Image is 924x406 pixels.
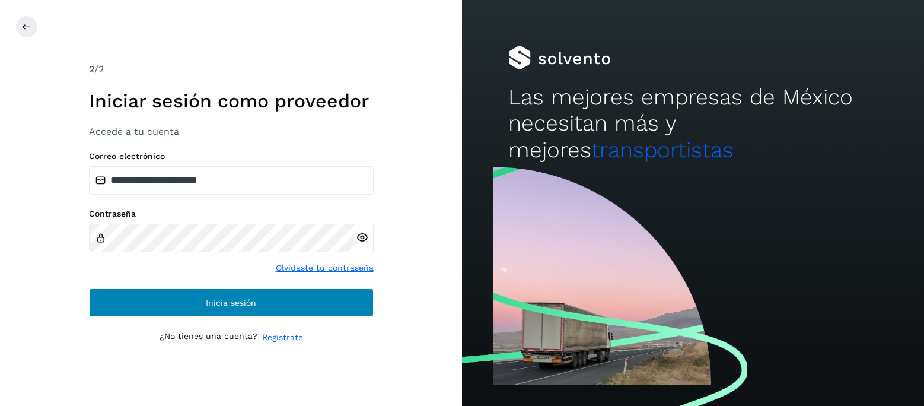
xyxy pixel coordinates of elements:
[591,137,734,163] span: transportistas
[89,151,374,161] label: Correo electrónico
[262,331,303,344] a: Regístrate
[89,209,374,219] label: Contraseña
[276,262,374,274] a: Olvidaste tu contraseña
[206,299,256,307] span: Inicia sesión
[89,90,374,112] h1: Iniciar sesión como proveedor
[89,64,94,75] span: 2
[89,62,374,77] div: /2
[508,84,878,163] h2: Las mejores empresas de México necesitan más y mejores
[89,126,374,137] h3: Accede a tu cuenta
[160,331,257,344] p: ¿No tienes una cuenta?
[89,288,374,317] button: Inicia sesión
